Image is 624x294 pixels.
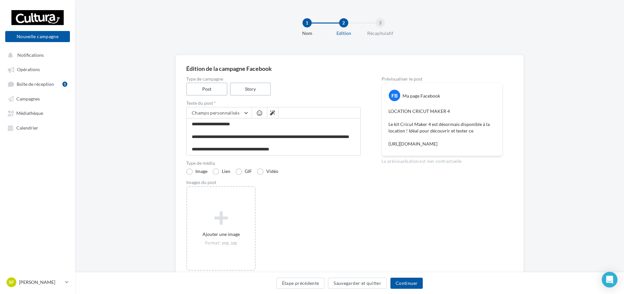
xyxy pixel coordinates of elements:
label: Image [186,168,207,175]
div: La prévisualisation est non-contractuelle [382,156,502,164]
p: [PERSON_NAME] [19,279,62,286]
a: Médiathèque [4,107,71,119]
button: Continuer [390,278,423,289]
a: Boîte de réception1 [4,78,71,90]
span: SF [9,279,14,286]
div: 1 [62,82,67,87]
button: Nouvelle campagne [5,31,70,42]
a: Campagnes [4,93,71,104]
div: 3 [376,18,385,27]
label: Lien [213,168,230,175]
button: Sauvegarder et quitter [328,278,387,289]
div: Ma page Facebook [402,93,440,99]
label: Texte du post * [186,101,361,105]
a: SF [PERSON_NAME] [5,276,70,288]
label: Vidéo [257,168,278,175]
button: Étape précédente [276,278,325,289]
span: Boîte de réception [17,81,54,87]
span: Notifications [17,52,44,58]
div: Images du post [186,180,361,185]
span: Calendrier [16,125,38,131]
label: GIF [236,168,252,175]
div: Prévisualiser le post [382,77,502,81]
a: Calendrier [4,122,71,133]
div: Récapitulatif [359,30,401,37]
label: Story [230,83,271,96]
div: Nom [286,30,328,37]
a: Opérations [4,63,71,75]
div: 1 [303,18,312,27]
span: Opérations [17,67,40,72]
div: Open Intercom Messenger [602,272,617,287]
div: Edition [323,30,365,37]
p: LOCATION CRICUT MAKER 4 Le kit Cricut Maker 4 est désormais disponible à la location ! Idéal pour... [388,108,496,147]
label: Type de campagne [186,77,361,81]
span: Champs personnalisés [192,110,239,116]
button: Notifications [4,49,69,61]
button: Champs personnalisés [187,107,252,118]
div: Édition de la campagne Facebook [186,66,513,71]
label: Type de média [186,161,361,165]
label: Post [186,83,227,96]
div: 2 [339,18,348,27]
span: Campagnes [16,96,40,101]
div: FB [389,90,400,101]
span: Médiathèque [16,111,43,116]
